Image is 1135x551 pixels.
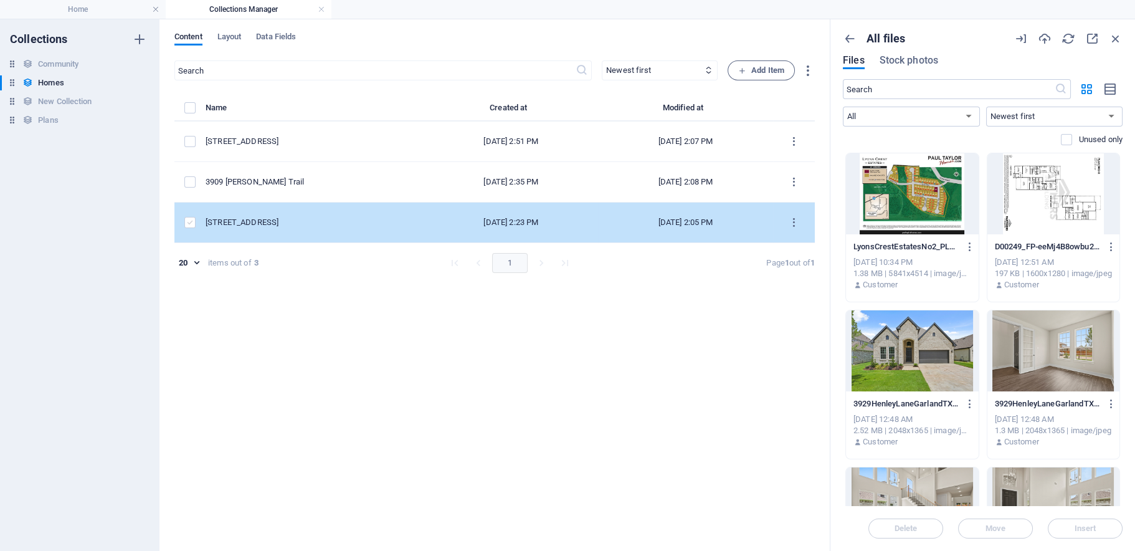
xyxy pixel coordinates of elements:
p: 3929HenleyLaneGarlandTX750431-vG2XUHHiRcCCjKvk-RJNzg.jpg [853,398,959,410]
div: [DATE] 2:05 PM [608,217,762,228]
table: items list [174,100,815,243]
p: Customer [1004,436,1039,448]
span: Layout [217,29,242,47]
span: Files [843,53,865,68]
div: 2.52 MB | 2048x1365 | image/jpeg [853,425,971,436]
p: D00249_FP-eeMj4B8owbu2LI6NMJ0SVA.jpg [995,241,1101,252]
p: Customer [863,279,898,290]
span: Stock photos [880,53,938,68]
div: [DATE] 2:23 PM [434,217,588,228]
i: Show all folders [843,32,857,46]
div: [DATE] 2:08 PM [608,176,762,188]
div: [DATE] 2:07 PM [608,136,762,147]
h4: Collections Manager [166,2,331,16]
th: Name [206,100,424,122]
div: 197 KB | 1600x1280 | image/jpeg [995,268,1113,279]
div: [STREET_ADDRESS] [206,136,414,147]
p: LyonsCrestEstatesNo2_PLAT12-22v150819-i2jODXJoZC4zUlXaUhgZWw.jpg [853,241,959,252]
div: Page out of [766,257,815,269]
div: items out of [208,257,252,269]
div: 1.3 MB | 2048x1365 | image/jpeg [995,425,1113,436]
p: Customer [863,436,898,448]
strong: 1 [785,258,789,267]
h6: Collections [10,32,68,47]
div: [DATE] 2:35 PM [434,176,588,188]
h6: Plans [38,113,58,128]
div: [DATE] 12:48 AM [853,414,971,425]
input: Search [843,79,1055,99]
h6: Community [38,57,78,72]
th: Modified at [598,100,772,122]
h6: Homes [38,75,64,90]
div: [DATE] 2:51 PM [434,136,588,147]
div: 3909 [PERSON_NAME] Trail [206,176,414,188]
i: URL import [1014,32,1028,46]
p: Customer [1004,279,1039,290]
strong: 3 [254,257,259,269]
button: Add Item [728,60,795,80]
i: Close [1109,32,1123,46]
th: Created at [424,100,598,122]
nav: pagination navigation [443,253,577,273]
div: [DATE] 12:51 AM [995,257,1113,268]
span: Add Item [738,63,784,78]
strong: 1 [810,258,815,267]
p: Displays only files that are not in use on the website. Files added during this session can still... [1078,134,1123,145]
h6: New Collection [38,94,92,109]
span: Data Fields [256,29,296,47]
span: Content [174,29,202,47]
button: page 1 [492,253,528,273]
p: 3929HenleyLaneGarlandTX750438-QFd1eDtDRf1Dy32xDPRuqw.jpg [995,398,1101,410]
div: 20 [174,257,203,269]
i: Reload [1061,32,1075,46]
p: All files [867,32,905,46]
i: Upload [1038,32,1052,46]
div: 1.38 MB | 5841x4514 | image/jpeg [853,268,971,279]
div: [DATE] 12:48 AM [995,414,1113,425]
div: [DATE] 10:34 PM [853,257,971,268]
div: [STREET_ADDRESS] [206,217,414,228]
input: Search [174,60,576,80]
i: Create new collection [132,32,147,47]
